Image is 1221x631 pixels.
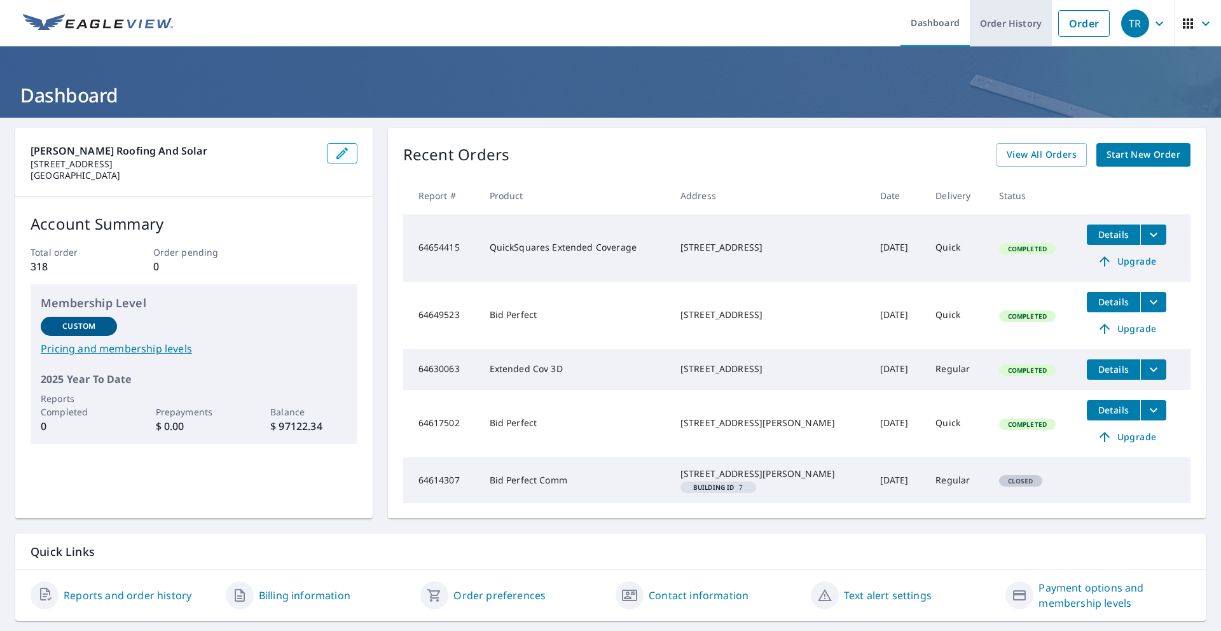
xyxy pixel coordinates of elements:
[680,363,860,375] div: [STREET_ADDRESS]
[153,246,235,259] p: Order pending
[1094,429,1159,445] span: Upgrade
[1094,363,1133,375] span: Details
[1096,143,1190,167] a: Start New Order
[31,246,112,259] p: Total order
[156,419,232,434] p: $ 0.00
[1087,225,1140,245] button: detailsBtn-64654415
[1007,147,1077,163] span: View All Orders
[1087,359,1140,380] button: detailsBtn-64630063
[870,390,926,457] td: [DATE]
[41,371,347,387] p: 2025 Year To Date
[23,14,173,33] img: EV Logo
[479,457,670,503] td: Bid Perfect Comm
[870,177,926,214] th: Date
[870,349,926,390] td: [DATE]
[686,484,751,490] span: 7
[403,143,510,167] p: Recent Orders
[41,392,117,419] p: Reports Completed
[925,390,988,457] td: Quick
[62,321,95,332] p: Custom
[41,341,347,356] a: Pricing and membership levels
[403,282,479,349] td: 64649523
[41,419,117,434] p: 0
[1038,580,1190,611] a: Payment options and membership levels
[1140,292,1166,312] button: filesDropdownBtn-64649523
[403,177,479,214] th: Report #
[1094,254,1159,269] span: Upgrade
[31,544,1190,560] p: Quick Links
[870,214,926,282] td: [DATE]
[153,259,235,274] p: 0
[680,241,860,254] div: [STREET_ADDRESS]
[1087,319,1166,339] a: Upgrade
[259,588,350,603] a: Billing information
[1000,420,1054,429] span: Completed
[31,212,357,235] p: Account Summary
[41,295,347,312] p: Membership Level
[1107,147,1180,163] span: Start New Order
[479,282,670,349] td: Bid Perfect
[1000,366,1054,375] span: Completed
[1087,251,1166,272] a: Upgrade
[670,177,870,214] th: Address
[1094,296,1133,308] span: Details
[925,177,988,214] th: Delivery
[403,457,479,503] td: 64614307
[1000,244,1054,253] span: Completed
[479,214,670,282] td: QuickSquares Extended Coverage
[1094,404,1133,416] span: Details
[479,177,670,214] th: Product
[680,417,860,429] div: [STREET_ADDRESS][PERSON_NAME]
[453,588,546,603] a: Order preferences
[997,143,1087,167] a: View All Orders
[1140,225,1166,245] button: filesDropdownBtn-64654415
[31,158,317,170] p: [STREET_ADDRESS]
[270,405,347,419] p: Balance
[680,468,860,480] div: [STREET_ADDRESS][PERSON_NAME]
[925,214,988,282] td: Quick
[1000,312,1054,321] span: Completed
[1121,10,1149,38] div: TR
[925,457,988,503] td: Regular
[925,282,988,349] td: Quick
[1087,427,1166,447] a: Upgrade
[693,484,735,490] em: Building ID
[270,419,347,434] p: $ 97122.34
[15,82,1206,108] h1: Dashboard
[1140,359,1166,380] button: filesDropdownBtn-64630063
[156,405,232,419] p: Prepayments
[989,177,1077,214] th: Status
[31,259,112,274] p: 318
[479,349,670,390] td: Extended Cov 3D
[1094,228,1133,240] span: Details
[1087,292,1140,312] button: detailsBtn-64649523
[31,143,317,158] p: [PERSON_NAME] Roofing and Solar
[1087,400,1140,420] button: detailsBtn-64617502
[844,588,932,603] a: Text alert settings
[479,390,670,457] td: Bid Perfect
[925,349,988,390] td: Regular
[31,170,317,181] p: [GEOGRAPHIC_DATA]
[403,349,479,390] td: 64630063
[1000,476,1041,485] span: Closed
[870,457,926,503] td: [DATE]
[403,390,479,457] td: 64617502
[649,588,748,603] a: Contact information
[1094,321,1159,336] span: Upgrade
[870,282,926,349] td: [DATE]
[64,588,191,603] a: Reports and order history
[403,214,479,282] td: 64654415
[680,309,860,321] div: [STREET_ADDRESS]
[1058,10,1110,37] a: Order
[1140,400,1166,420] button: filesDropdownBtn-64617502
